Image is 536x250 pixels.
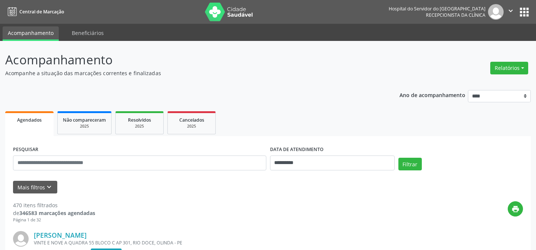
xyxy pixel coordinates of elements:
[13,209,95,217] div: de
[13,201,95,209] div: 470 itens filtrados
[128,117,151,123] span: Resolvidos
[507,7,515,15] i: 
[19,209,95,217] strong: 346583 marcações agendadas
[17,117,42,123] span: Agendados
[508,201,523,217] button: print
[63,124,106,129] div: 2025
[504,4,518,20] button: 
[5,6,64,18] a: Central de Marcação
[5,69,373,77] p: Acompanhe a situação das marcações correntes e finalizadas
[389,6,485,12] div: Hospital do Servidor do [GEOGRAPHIC_DATA]
[13,181,57,194] button: Mais filtroskeyboard_arrow_down
[179,117,204,123] span: Cancelados
[13,144,38,156] label: PESQUISAR
[45,183,53,191] i: keyboard_arrow_down
[518,6,531,19] button: apps
[426,12,485,18] span: Recepcionista da clínica
[19,9,64,15] span: Central de Marcação
[121,124,158,129] div: 2025
[63,117,106,123] span: Não compareceram
[270,144,324,156] label: DATA DE ATENDIMENTO
[398,158,422,170] button: Filtrar
[13,217,95,223] div: Página 1 de 32
[490,62,528,74] button: Relatórios
[34,231,87,239] a: [PERSON_NAME]
[173,124,210,129] div: 2025
[13,231,29,247] img: img
[34,240,411,246] div: VINTE E NOVE A QUADRA 55 BLOCO C AP 301, RIO DOCE, OLINDA - PE
[3,26,59,41] a: Acompanhamento
[488,4,504,20] img: img
[511,205,520,213] i: print
[5,51,373,69] p: Acompanhamento
[399,90,465,99] p: Ano de acompanhamento
[67,26,109,39] a: Beneficiários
